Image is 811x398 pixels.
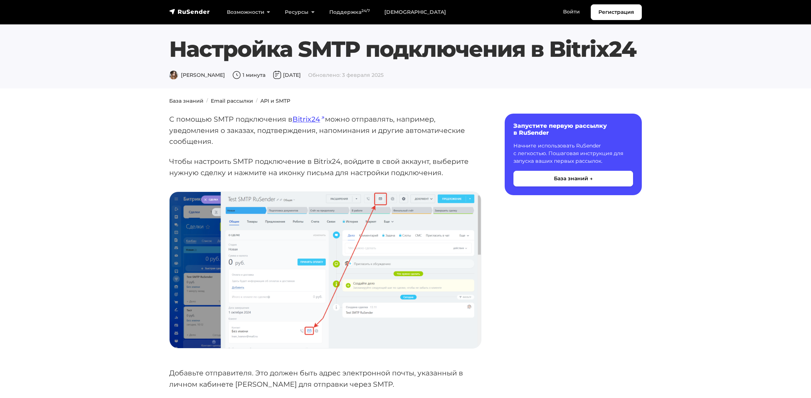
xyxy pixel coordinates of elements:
[513,171,633,186] button: База знаний →
[220,5,278,20] a: Возможности
[232,71,241,79] img: Время чтения
[505,114,642,195] a: Запустите первую рассылку в RuSender Начните использовать RuSender с легкостью. Пошаговая инструк...
[273,71,282,79] img: Дата публикации
[169,8,210,15] img: RuSender
[211,98,253,104] a: Email рассылки
[169,72,225,78] span: [PERSON_NAME]
[169,114,481,147] p: С помощью SMTP подключения в можно отправлять, например, уведомления о заказах, подтверждения, на...
[322,5,377,20] a: Поддержка24/7
[232,72,265,78] span: 1 минута
[556,4,587,19] a: Войти
[169,367,481,390] p: Добавьте отправителя. Это должен быть адрес электронной почты, указанный в личном кабинете [PERSO...
[169,156,481,178] p: Чтобы настроить SMTP подключение в Bitrix24, войдите в свой аккаунт, выберите нужную сделку и наж...
[513,142,633,165] p: Начните использовать RuSender с легкостью. Пошаговая инструкция для запуска ваших первых рассылок.
[273,72,301,78] span: [DATE]
[260,98,290,104] a: API и SMTP
[591,4,642,20] a: Регистрация
[513,122,633,136] h6: Запустите первую рассылку в RuSender
[169,36,642,62] h1: Настройка SMTP подключения в Bitrix24
[165,97,646,105] nav: breadcrumb
[308,72,384,78] span: Обновлено: 3 февраля 2025
[361,8,370,13] sup: 24/7
[169,98,203,104] a: База знаний
[292,115,325,123] a: Bitrix24
[377,5,453,20] a: [DEMOGRAPHIC_DATA]
[278,5,322,20] a: Ресурсы
[170,192,481,348] img: Настройка SMTP подключения в Bitrix24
